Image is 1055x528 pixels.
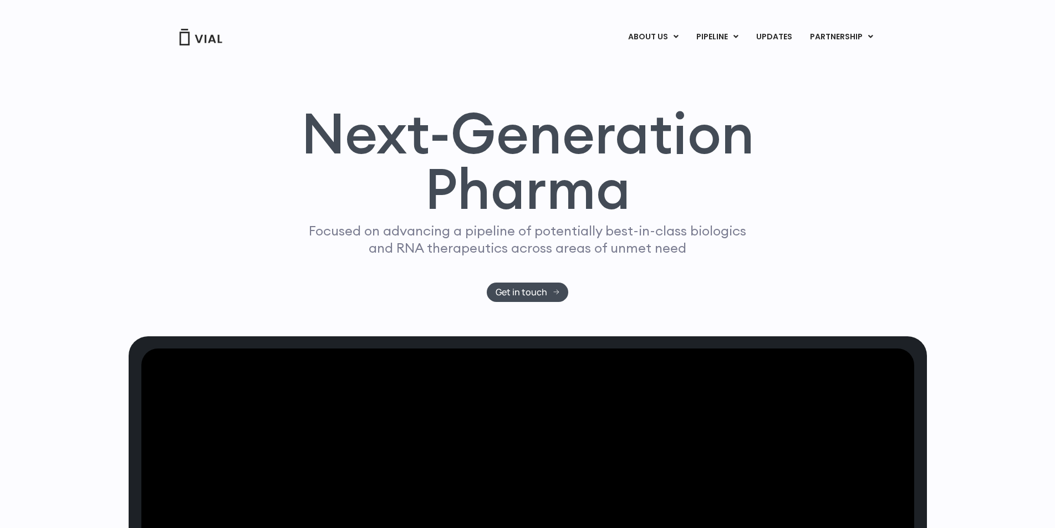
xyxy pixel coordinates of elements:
p: Focused on advancing a pipeline of potentially best-in-class biologics and RNA therapeutics acros... [304,222,751,257]
a: Get in touch [487,283,568,302]
img: Vial Logo [179,29,223,45]
a: UPDATES [747,28,801,47]
h1: Next-Generation Pharma [288,105,768,217]
a: ABOUT USMenu Toggle [619,28,687,47]
a: PARTNERSHIPMenu Toggle [801,28,882,47]
a: PIPELINEMenu Toggle [687,28,747,47]
span: Get in touch [496,288,547,296]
